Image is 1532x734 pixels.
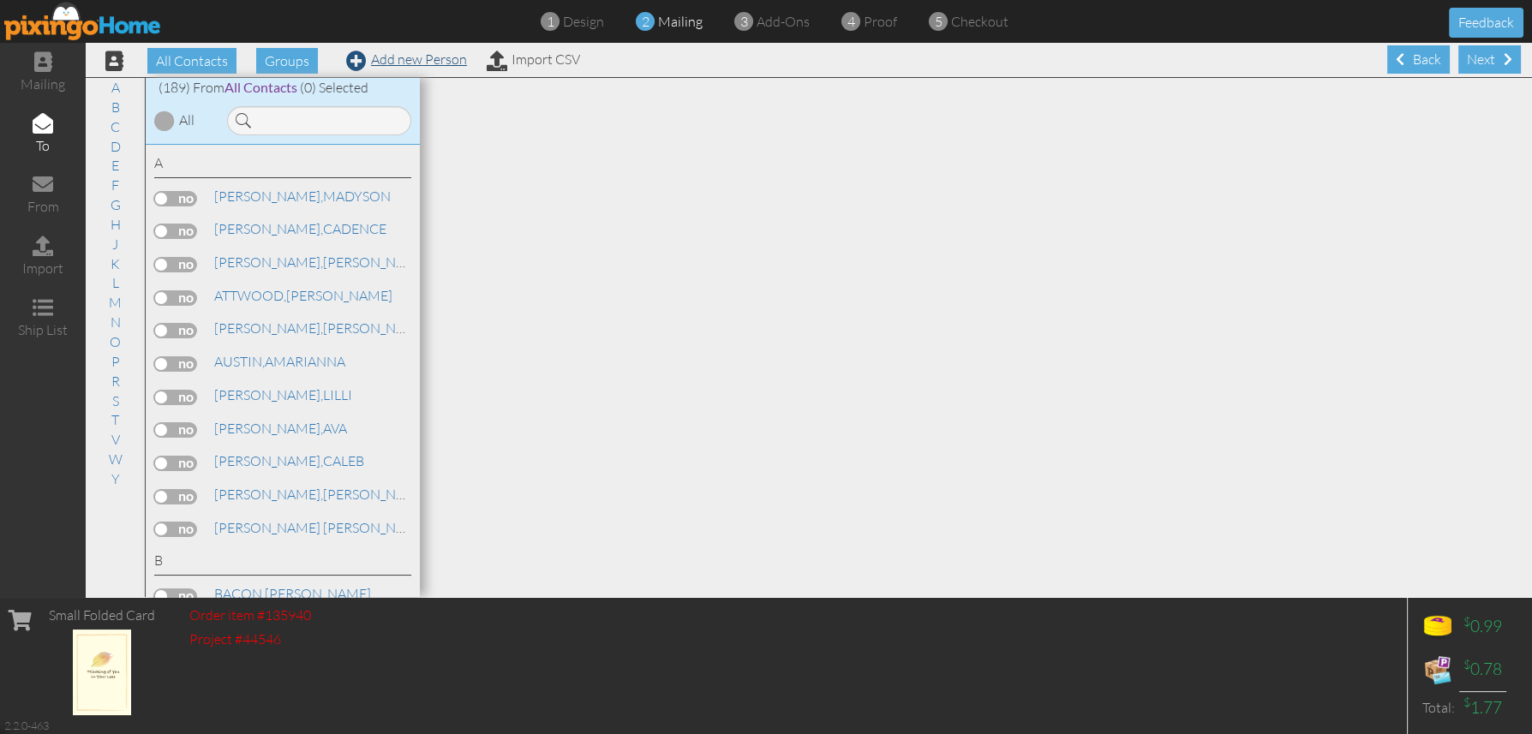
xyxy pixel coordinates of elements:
div: B [154,551,411,576]
a: R [103,371,129,391]
a: MADYSON [212,186,392,206]
img: pixingo logo [4,2,162,40]
span: proof [864,13,897,30]
a: AVA [212,418,349,439]
sup: $ [1463,614,1470,629]
div: Small Folded Card [49,606,155,625]
span: add-ons [757,13,810,30]
a: M [100,292,130,313]
a: [PERSON_NAME] [212,285,394,306]
span: [PERSON_NAME], [214,188,323,205]
span: [PERSON_NAME], [214,254,323,271]
button: Feedback [1449,8,1523,38]
td: 1.77 [1459,691,1506,724]
span: [PERSON_NAME] [PERSON_NAME], [214,519,432,536]
sup: $ [1463,657,1470,671]
span: mailing [658,13,703,30]
a: O [101,331,129,352]
div: All [179,110,194,130]
sup: $ [1463,695,1470,709]
a: K [102,254,129,274]
img: points-icon.png [1421,610,1455,644]
span: 3 [740,12,748,32]
a: W [100,449,131,469]
a: [PERSON_NAME] [212,252,431,272]
a: Add new Person [346,51,467,68]
span: [PERSON_NAME], [214,452,323,469]
span: [PERSON_NAME], [214,420,323,437]
a: [PERSON_NAME] [212,517,540,538]
span: [PERSON_NAME], [214,386,323,403]
span: 5 [935,12,943,32]
div: (189) From [146,78,420,98]
td: 0.99 [1459,606,1506,648]
span: All Contacts [147,48,236,74]
a: F [103,175,128,195]
div: A [154,153,411,178]
div: Project #44546 [189,630,311,649]
a: L [104,272,128,293]
a: J [104,234,127,254]
span: AUSTIN, [214,353,265,370]
a: [PERSON_NAME] [212,318,431,338]
td: 0.78 [1459,648,1506,691]
span: All Contacts [224,79,297,95]
a: P [103,351,129,372]
span: (0) Selected [300,79,368,96]
a: [PERSON_NAME] [212,484,431,504]
a: G [102,194,129,215]
span: 4 [847,12,855,32]
img: 135867-1-1758127577117-72fb3311d85c9c24-qa.jpg [73,630,132,715]
a: Import CSV [487,51,580,68]
a: A [103,77,129,98]
span: 1 [547,12,554,32]
a: V [103,429,129,450]
span: [PERSON_NAME], [214,486,323,503]
a: H [102,214,129,235]
a: S [104,391,128,411]
a: AMARIANNA [212,351,347,372]
a: [PERSON_NAME] [212,583,373,604]
span: design [563,13,604,30]
a: CALEB [212,451,366,471]
span: ATTWOOD, [214,287,286,304]
div: Order item #135940 [189,606,311,625]
div: 2.2.0-463 [4,718,49,733]
a: T [103,409,128,430]
span: [PERSON_NAME], [214,220,323,237]
a: Y [103,468,129,489]
span: 2 [642,12,649,32]
a: D [102,136,129,157]
div: Back [1387,45,1450,74]
a: LILLI [212,385,354,405]
span: BACON, [214,585,265,602]
a: B [103,97,129,117]
div: Next [1458,45,1521,74]
td: Total: [1416,691,1459,724]
span: [PERSON_NAME], [214,319,323,337]
img: expense-icon.png [1421,653,1455,687]
span: checkout [951,13,1008,30]
a: N [102,312,129,332]
span: Groups [256,48,318,74]
a: CADENCE [212,218,388,239]
a: E [103,155,128,176]
a: C [102,116,129,137]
